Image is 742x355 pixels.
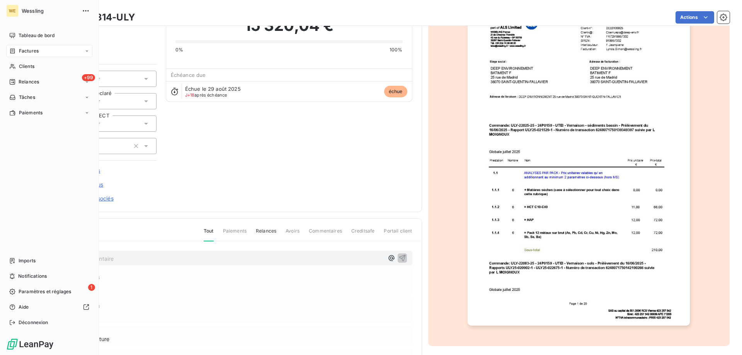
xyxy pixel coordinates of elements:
span: après échéance [185,93,227,97]
span: Paiements [223,228,247,241]
span: +99 [82,74,95,81]
img: invoice_thumbnail [468,11,690,326]
span: Factures [19,48,39,54]
button: Actions [676,11,714,24]
span: Clients [19,63,34,70]
span: échue [384,86,407,97]
span: Notifications [18,273,47,280]
span: Échéance due [171,72,206,78]
span: Relances [256,228,276,241]
div: WE [6,5,19,17]
span: Imports [19,257,36,264]
span: Tâches [19,94,35,101]
span: Commentaires [309,228,342,241]
iframe: Intercom live chat [716,329,734,347]
span: 100% [390,46,403,53]
span: Tout [204,228,214,241]
span: J+18 [185,92,195,98]
span: Aide [19,304,29,311]
span: 1 [88,284,95,291]
span: Paiements [19,109,43,116]
h3: 2522814-ULY [72,10,135,24]
span: Tableau de bord [19,32,54,39]
span: 0% [175,46,183,53]
span: Wessling [22,8,77,14]
span: Échue le 29 août 2025 [185,86,241,92]
span: Relances [19,78,39,85]
a: Aide [6,301,92,313]
span: Déconnexion [19,319,48,326]
span: Avoirs [286,228,300,241]
span: Creditsafe [351,228,375,241]
span: Portail client [384,228,412,241]
span: Paramètres et réglages [19,288,71,295]
img: Logo LeanPay [6,338,54,350]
